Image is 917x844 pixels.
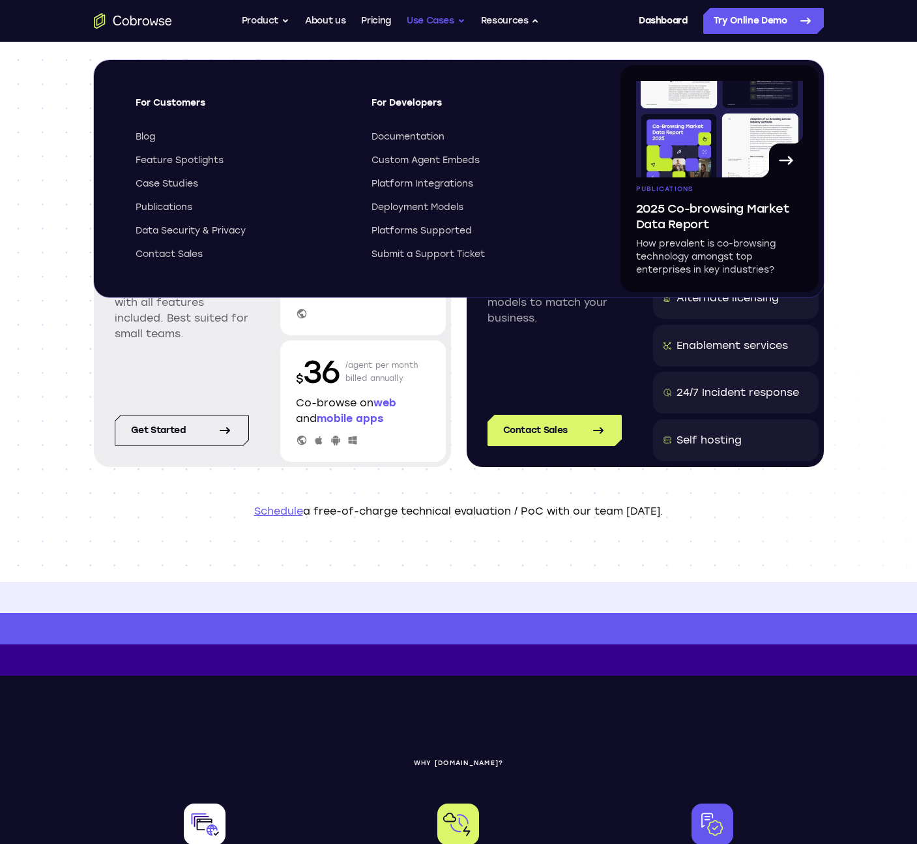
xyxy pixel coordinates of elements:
div: Alternate licensing [677,290,779,306]
a: Submit a Support Ticket [371,248,584,261]
a: Blog [136,130,348,143]
p: 36 [296,351,340,393]
a: Schedule [254,505,303,517]
p: Co-browse on and [296,395,430,427]
a: Feature Spotlights [136,154,348,167]
span: web [373,397,396,409]
p: a free-of-charge technical evaluation / PoC with our team [DATE]. [94,504,824,519]
a: Custom Agent Embeds [371,154,584,167]
span: Custom Agent Embeds [371,154,480,167]
p: Enterprise pricing models to match your business. [488,279,622,326]
button: Resources [481,8,540,34]
img: A page from the browsing market ebook [636,81,803,177]
a: About us [305,8,345,34]
span: Case Studies [136,177,198,190]
a: Get started [115,415,249,446]
span: Documentation [371,130,444,143]
a: Dashboard [639,8,688,34]
span: Feature Spotlights [136,154,224,167]
a: Pricing [361,8,391,34]
span: Publications [636,185,693,193]
span: Platform Integrations [371,177,473,190]
a: Platforms Supported [371,224,584,237]
div: Self hosting [677,432,742,448]
span: Contact Sales [136,248,203,261]
div: 24/7 Incident response [677,385,799,400]
p: Simple per agent pricing with all features included. Best suited for small teams. [115,279,249,342]
span: Platforms Supported [371,224,472,237]
span: Publications [136,201,192,214]
span: mobile apps [317,412,383,425]
button: Use Cases [407,8,465,34]
p: How prevalent is co-browsing technology amongst top enterprises in key industries? [636,237,803,277]
p: /agent per month billed annually [345,351,418,393]
span: Data Security & Privacy [136,224,246,237]
span: Submit a Support Ticket [371,248,485,261]
a: Try Online Demo [703,8,824,34]
a: Platform Integrations [371,177,584,190]
a: Deployment Models [371,201,584,214]
span: 2025 Co-browsing Market Data Report [636,201,803,232]
span: Deployment Models [371,201,463,214]
p: WHY [DOMAIN_NAME]? [94,759,824,767]
a: Contact Sales [136,248,348,261]
a: Contact Sales [488,415,622,446]
button: Product [242,8,290,34]
span: For Customers [136,97,348,120]
a: Go to the home page [94,13,172,29]
a: Case Studies [136,177,348,190]
span: $ [296,372,304,386]
a: Documentation [371,130,584,143]
a: Publications [136,201,348,214]
div: Enablement services [677,338,788,354]
span: Blog [136,130,155,143]
span: For Developers [371,97,584,120]
a: Data Security & Privacy [136,224,348,237]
